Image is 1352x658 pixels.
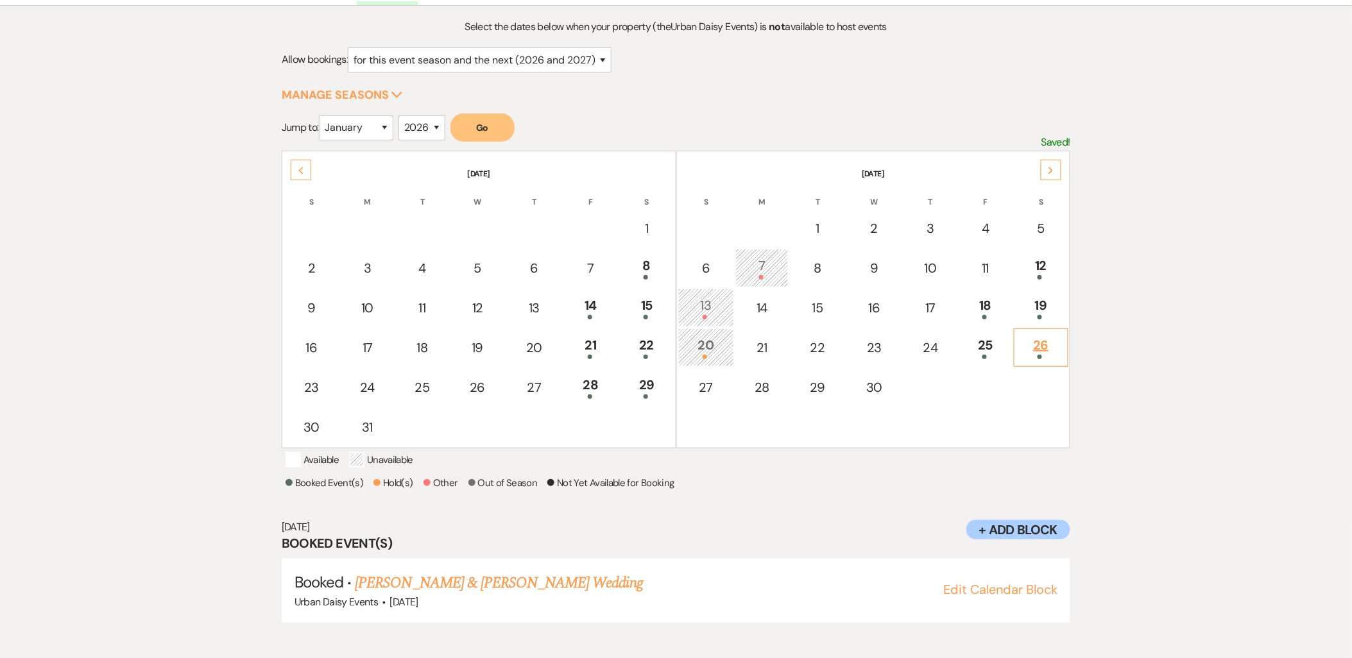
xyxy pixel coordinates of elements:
[381,19,972,35] p: Select the dates below when your property (the Urban Daisy Events ) is available to host events
[348,418,387,437] div: 31
[678,181,734,208] th: S
[570,296,611,319] div: 14
[424,475,458,491] p: Other
[513,258,555,278] div: 6
[943,583,1057,596] button: Edit Calendar Block
[450,114,515,142] button: Go
[458,258,498,278] div: 5
[547,475,674,491] p: Not Yet Available for Booking
[402,298,441,317] div: 11
[395,181,449,208] th: T
[284,181,339,208] th: S
[911,219,950,238] div: 3
[853,298,895,317] div: 16
[282,53,348,67] span: Allow bookings:
[769,20,785,33] strong: not
[402,338,441,357] div: 18
[355,571,642,595] a: [PERSON_NAME] & [PERSON_NAME] Wedding
[626,296,667,319] div: 15
[966,258,1005,278] div: 11
[1041,134,1070,151] p: Saved!
[678,153,1069,180] th: [DATE]
[959,181,1013,208] th: F
[458,378,498,397] div: 26
[911,338,950,357] div: 24
[911,298,950,317] div: 17
[966,296,1005,319] div: 18
[506,181,562,208] th: T
[1021,296,1062,319] div: 19
[903,181,957,208] th: T
[685,335,727,359] div: 20
[966,335,1005,359] div: 25
[373,475,413,491] p: Hold(s)
[348,378,387,397] div: 24
[348,338,387,357] div: 17
[348,298,387,317] div: 10
[797,258,838,278] div: 8
[742,256,782,280] div: 7
[619,181,674,208] th: S
[348,258,387,278] div: 3
[291,298,332,317] div: 9
[291,378,332,397] div: 23
[853,219,895,238] div: 2
[853,338,895,357] div: 23
[1021,335,1062,359] div: 26
[282,121,319,134] span: Jump to:
[570,258,611,278] div: 7
[282,534,1070,552] h3: Booked Event(s)
[563,181,618,208] th: F
[458,338,498,357] div: 19
[286,452,339,468] p: Available
[284,153,674,180] th: [DATE]
[797,219,838,238] div: 1
[570,375,611,399] div: 28
[341,181,394,208] th: M
[735,181,789,208] th: M
[626,219,667,238] div: 1
[742,338,782,357] div: 21
[458,298,498,317] div: 12
[286,475,363,491] p: Booked Event(s)
[797,378,838,397] div: 29
[846,181,902,208] th: W
[570,335,611,359] div: 21
[685,378,727,397] div: 27
[295,572,343,592] span: Booked
[742,298,782,317] div: 14
[402,378,441,397] div: 25
[797,338,838,357] div: 22
[685,296,727,319] div: 13
[853,258,895,278] div: 9
[742,378,782,397] div: 28
[626,375,667,399] div: 29
[1021,219,1062,238] div: 5
[291,418,332,437] div: 30
[790,181,845,208] th: T
[626,335,667,359] div: 22
[966,520,1070,539] button: + Add Block
[390,595,418,609] span: [DATE]
[513,338,555,357] div: 20
[291,338,332,357] div: 16
[402,258,441,278] div: 4
[513,298,555,317] div: 13
[911,258,950,278] div: 10
[282,520,1070,534] h6: [DATE]
[295,595,378,609] span: Urban Daisy Events
[291,258,332,278] div: 2
[282,89,403,101] button: Manage Seasons
[966,219,1005,238] div: 4
[513,378,555,397] div: 27
[1014,181,1069,208] th: S
[685,258,727,278] div: 6
[349,452,413,468] p: Unavailable
[468,475,538,491] p: Out of Season
[1021,256,1062,280] div: 12
[626,256,667,280] div: 8
[450,181,505,208] th: W
[797,298,838,317] div: 15
[853,378,895,397] div: 30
